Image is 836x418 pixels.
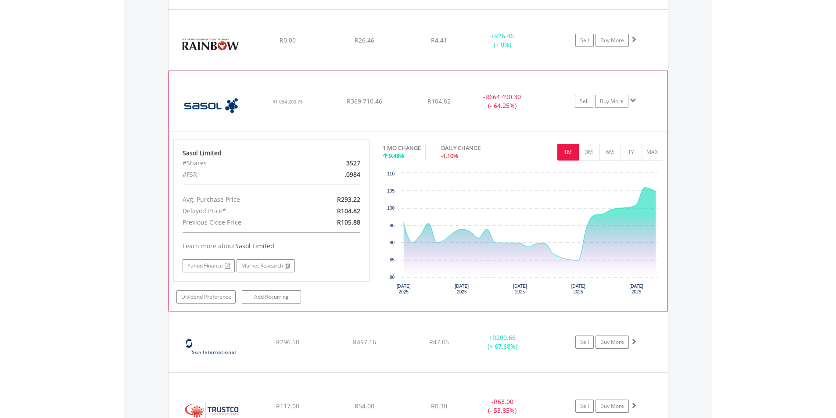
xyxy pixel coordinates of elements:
[387,206,395,211] text: 100
[390,240,395,245] text: 90
[441,152,458,160] span: -1.10%
[469,93,535,110] div: - (- 64.25%)
[596,336,629,349] a: Buy More
[595,95,628,108] a: Buy More
[280,36,296,44] span: R0.00
[390,275,395,280] text: 80
[575,95,593,108] a: Sell
[429,338,449,346] span: R47.05
[176,290,236,304] a: Dividend Preference
[276,338,299,346] span: R296.50
[387,189,395,193] text: 105
[470,333,536,351] div: + (+ 67.68%)
[337,207,360,215] span: R104.82
[397,284,411,294] text: [DATE] 2025
[183,242,361,250] div: Learn more about
[355,36,374,44] span: R26.46
[176,194,303,205] div: Avg. Purchase Price
[237,259,295,272] a: Market Research
[337,195,360,204] span: R293.22
[596,400,629,413] a: Buy More
[347,97,382,105] span: R369 710.46
[183,149,361,157] div: Sasol Limited
[176,157,303,169] div: #Shares
[176,169,303,180] div: #FSR
[455,284,469,294] text: [DATE] 2025
[242,290,301,304] a: Add Recurring
[578,144,600,161] button: 3M
[173,323,248,370] img: EQU.ZA.SUI.png
[599,144,621,161] button: 6M
[389,152,404,160] span: 9.48%
[337,218,360,226] span: R105.88
[492,333,516,342] span: R200.66
[383,169,663,300] div: Chart. Highcharts interactive chart.
[276,402,299,410] span: R117.00
[387,171,395,176] text: 110
[642,144,663,161] button: MAX
[355,402,374,410] span: R54.00
[383,144,421,152] div: 1 MO CHANGE
[494,32,514,40] span: R26.46
[273,99,303,105] span: R1 034 200.76
[629,284,643,294] text: [DATE] 2025
[596,34,629,47] a: Buy More
[431,36,447,44] span: R4.41
[427,97,451,105] span: R104.82
[441,144,511,152] div: DAILY CHANGE
[176,217,303,228] div: Previous Close Price
[470,397,536,415] div: - (- 53.85%)
[173,82,249,129] img: EQU.ZA.SOL.png
[621,144,642,161] button: 1Y
[303,169,367,180] div: .0984
[235,242,274,250] span: Sasol Limited
[390,223,395,228] text: 95
[513,284,527,294] text: [DATE] 2025
[575,336,594,349] a: Sell
[494,397,513,406] span: R63.00
[557,144,579,161] button: 1M
[571,284,585,294] text: [DATE] 2025
[470,32,536,49] div: + (+ 0%)
[485,93,521,101] span: R664 490.30
[303,157,367,169] div: 3527
[183,259,235,272] a: Yahoo Finance
[353,338,376,346] span: R497.16
[431,402,447,410] span: R0.30
[383,169,663,300] svg: Interactive chart
[176,205,303,217] div: Delayed Price*
[173,21,248,68] img: EQU.ZA.RBO.png
[390,257,395,262] text: 85
[575,400,594,413] a: Sell
[575,34,594,47] a: Sell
